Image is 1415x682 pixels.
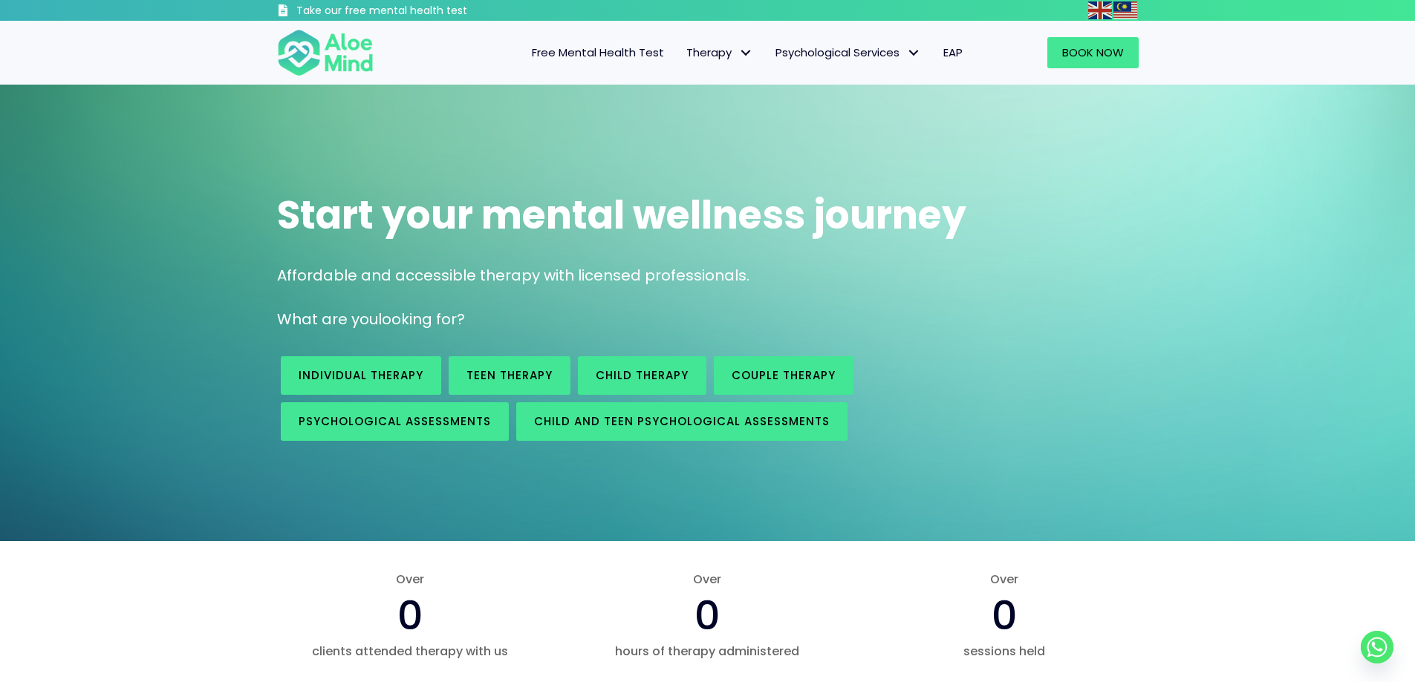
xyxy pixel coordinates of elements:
span: Teen Therapy [466,367,553,383]
a: Psychological ServicesPsychological Services: submenu [764,37,932,68]
span: Psychological Services [775,45,921,60]
span: Therapy: submenu [735,42,757,64]
a: Whatsapp [1361,631,1393,663]
span: What are you [277,309,378,329]
span: sessions held [871,643,1138,660]
a: English [1088,1,1113,19]
p: Affordable and accessible therapy with licensed professionals. [277,265,1139,286]
a: Child Therapy [578,356,706,395]
span: 0 [397,587,423,643]
span: Start your mental wellness journey [277,188,966,242]
a: Individual therapy [281,356,441,395]
nav: Menu [393,37,974,68]
a: Malay [1113,1,1139,19]
span: looking for? [378,309,465,329]
span: clients attended therapy with us [277,643,544,660]
a: EAP [932,37,974,68]
a: Free Mental Health Test [521,37,675,68]
span: 0 [695,587,720,643]
a: Child and Teen Psychological assessments [516,402,848,441]
a: TherapyTherapy: submenu [675,37,764,68]
a: Couple therapy [714,356,853,395]
a: Teen Therapy [449,356,570,395]
span: 0 [992,587,1018,643]
span: Individual therapy [299,367,423,383]
span: Over [277,571,544,588]
span: Child and Teen Psychological assessments [534,413,830,429]
span: Book Now [1062,45,1124,60]
img: Aloe mind Logo [277,28,374,77]
span: EAP [943,45,963,60]
span: Free Mental Health Test [532,45,664,60]
a: Psychological assessments [281,402,509,441]
span: Psychological Services: submenu [903,42,925,64]
span: Child Therapy [596,367,689,383]
a: Book Now [1047,37,1139,68]
span: Therapy [686,45,753,60]
span: Couple therapy [732,367,836,383]
span: Over [573,571,841,588]
a: Take our free mental health test [277,4,547,21]
span: hours of therapy administered [573,643,841,660]
img: en [1088,1,1112,19]
h3: Take our free mental health test [296,4,547,19]
span: Psychological assessments [299,413,491,429]
img: ms [1113,1,1137,19]
span: Over [871,571,1138,588]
